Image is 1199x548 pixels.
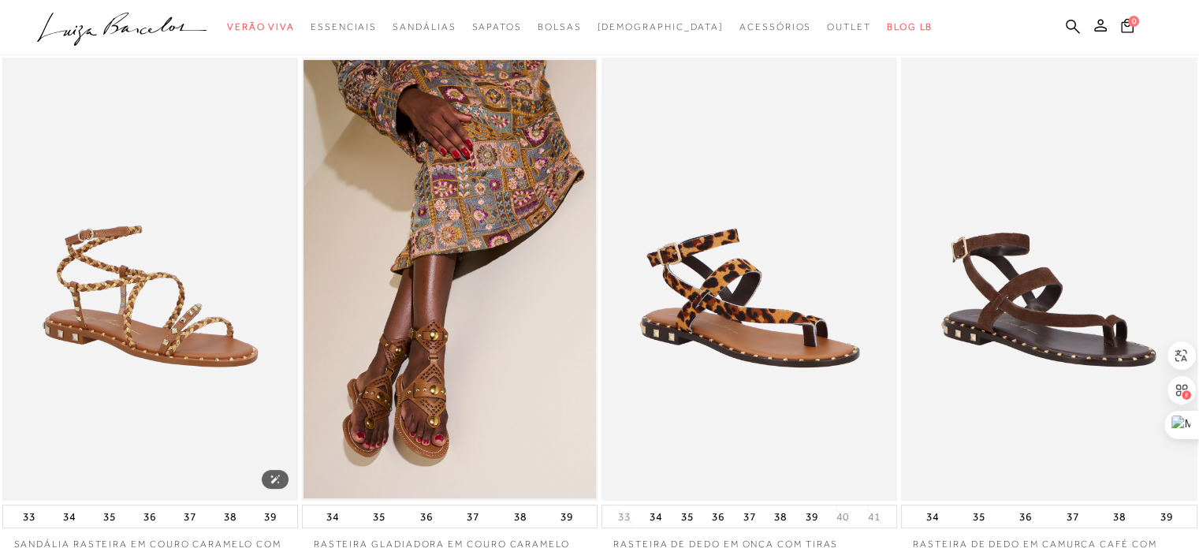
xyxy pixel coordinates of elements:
button: 40 [832,509,854,524]
span: 0 [1128,16,1139,27]
button: 38 [769,505,791,527]
img: RASTEIRA GLADIADORA EM COURO CARAMELO COM TIRAS LASER E APLIQUES DOURADOS [303,60,596,499]
button: 39 [259,505,281,527]
button: 37 [1062,505,1084,527]
span: Bolsas [538,21,582,32]
img: SANDÁLIA RASTEIRA EM COURO CARAMELO COM TRANÇAS E TACHAS [4,60,296,499]
button: 37 [739,505,761,527]
span: BLOG LB [887,21,933,32]
button: 34 [58,505,80,527]
button: 33 [18,505,40,527]
span: Verão Viva [227,21,295,32]
button: 39 [1155,505,1177,527]
button: 41 [863,509,885,524]
img: RASTEIRA DE DEDO EM CAMURÇA CAFÉ COM TIRAS CRUZADAS E TACHAS [903,60,1195,499]
button: 36 [1015,505,1037,527]
button: 38 [508,505,531,527]
button: 39 [801,505,823,527]
a: noSubCategoriesText [311,13,377,42]
button: 35 [676,505,698,527]
button: 37 [179,505,201,527]
a: noSubCategoriesText [227,13,295,42]
button: 34 [645,505,667,527]
span: Sandálias [393,21,456,32]
a: BLOG LB [887,13,933,42]
span: Essenciais [311,21,377,32]
a: noSubCategoriesText [827,13,871,42]
button: 36 [139,505,161,527]
span: [DEMOGRAPHIC_DATA] [597,21,724,32]
a: noSubCategoriesText [538,13,582,42]
button: 35 [968,505,990,527]
button: 38 [1108,505,1130,527]
button: 35 [99,505,121,527]
button: 0 [1116,17,1138,39]
a: noSubCategoriesText [597,13,724,42]
a: noSubCategoriesText [393,13,456,42]
button: 36 [707,505,729,527]
button: 36 [415,505,438,527]
button: 34 [921,505,943,527]
button: 39 [556,505,578,527]
span: Outlet [827,21,871,32]
span: Acessórios [739,21,811,32]
button: 33 [613,509,635,524]
button: 34 [322,505,344,527]
button: 38 [219,505,241,527]
img: RASTEIRA DE DEDO EM ONÇA COM TIRAS CRUZADAS E TACHAS [603,60,896,499]
a: noSubCategoriesText [471,13,521,42]
span: Sapatos [471,21,521,32]
button: 35 [368,505,390,527]
button: 37 [462,505,484,527]
a: noSubCategoriesText [739,13,811,42]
